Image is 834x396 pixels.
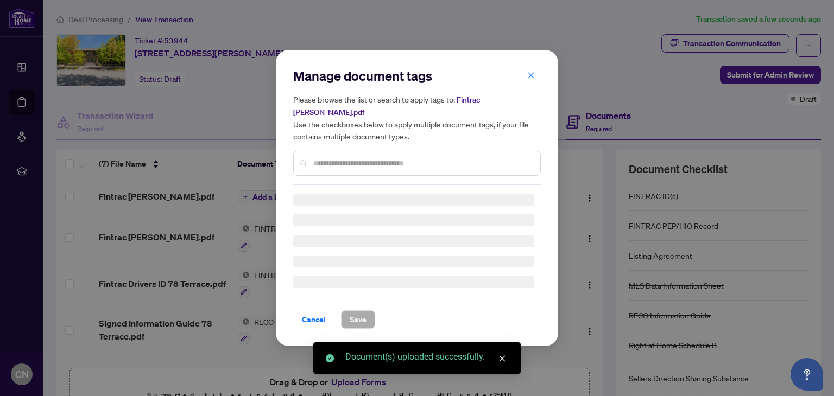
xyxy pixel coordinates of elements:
div: Document(s) uploaded successfully. [345,350,508,363]
h2: Manage document tags [293,67,541,85]
h5: Please browse the list or search to apply tags to: Use the checkboxes below to apply multiple doc... [293,93,541,142]
a: Close [496,353,508,365]
button: Save [341,310,375,329]
span: Cancel [302,311,326,328]
span: close [527,72,535,79]
button: Open asap [791,358,823,391]
span: check-circle [326,354,334,362]
span: close [498,355,506,362]
button: Cancel [293,310,334,329]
